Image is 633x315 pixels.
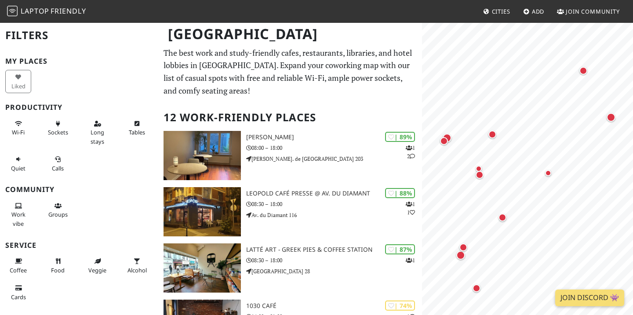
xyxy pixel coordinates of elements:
span: Work-friendly tables [129,128,145,136]
span: Video/audio calls [52,164,64,172]
a: Add [520,4,548,19]
button: Tables [124,116,150,140]
button: Quiet [5,152,31,175]
button: Food [45,254,71,277]
h3: My Places [5,57,153,65]
button: Groups [45,199,71,222]
h2: 12 Work-Friendly Places [164,104,417,131]
button: Sockets [45,116,71,140]
p: 1 1 [406,200,415,217]
div: | 74% [385,301,415,311]
span: Quiet [11,164,25,172]
p: 1 [406,256,415,264]
p: [GEOGRAPHIC_DATA] 28 [246,267,422,275]
div: Map marker [578,65,589,76]
div: Map marker [474,169,485,181]
div: Map marker [487,129,498,140]
span: Long stays [91,128,104,145]
div: | 87% [385,244,415,254]
h3: 1030 Café [246,302,422,310]
button: Coffee [5,254,31,277]
span: Veggie [88,266,106,274]
img: Latté Art - Greek Pies & Coffee Station [164,243,241,293]
span: Stable Wi-Fi [12,128,25,136]
div: Map marker [458,242,469,253]
p: Av. du Diamant 116 [246,211,422,219]
h3: Productivity [5,103,153,112]
span: People working [11,210,25,227]
button: Cards [5,281,31,304]
div: Map marker [497,212,508,223]
span: Alcohol [127,266,147,274]
h3: Community [5,185,153,194]
span: Join Community [566,7,620,15]
p: 08:30 – 18:00 [246,256,422,264]
a: Cities [480,4,514,19]
button: Wi-Fi [5,116,31,140]
p: The best work and study-friendly cafes, restaurants, libraries, and hotel lobbies in [GEOGRAPHIC_... [164,47,417,97]
button: Veggie [84,254,110,277]
button: Long stays [84,116,110,148]
div: | 88% [385,188,415,198]
div: Map marker [438,135,450,147]
img: LaptopFriendly [7,6,18,16]
button: Calls [45,152,71,175]
a: Latté Art - Greek Pies & Coffee Station | 87% 1 Latté Art - Greek Pies & Coffee Station 08:30 – 1... [158,243,422,293]
p: 1 2 [406,144,415,160]
h2: Filters [5,22,153,49]
span: Add [532,7,545,15]
h3: [PERSON_NAME] [246,134,422,141]
a: LaptopFriendly LaptopFriendly [7,4,86,19]
img: Jackie [164,131,241,180]
span: Cities [492,7,510,15]
button: Work vibe [5,199,31,231]
a: Leopold Café Presse @ Av. du Diamant | 88% 11 Leopold Café Presse @ Av. du Diamant 08:30 – 18:00 ... [158,187,422,236]
span: Coffee [10,266,27,274]
div: Map marker [455,249,467,261]
a: Join Community [553,4,623,19]
div: Map marker [471,282,482,294]
div: Map marker [473,163,484,174]
img: Leopold Café Presse @ Av. du Diamant [164,187,241,236]
div: Map marker [605,111,617,123]
span: Credit cards [11,293,26,301]
span: Food [51,266,65,274]
a: Jackie | 89% 12 [PERSON_NAME] 08:00 – 18:00 [PERSON_NAME]. de [GEOGRAPHIC_DATA] 203 [158,131,422,180]
div: Map marker [543,168,553,178]
h1: [GEOGRAPHIC_DATA] [161,22,420,46]
p: 08:30 – 18:00 [246,200,422,208]
h3: Leopold Café Presse @ Av. du Diamant [246,190,422,197]
div: Map marker [441,132,453,144]
span: Friendly [51,6,86,16]
span: Power sockets [48,128,68,136]
p: 08:00 – 18:00 [246,144,422,152]
h3: Latté Art - Greek Pies & Coffee Station [246,246,422,253]
p: [PERSON_NAME]. de [GEOGRAPHIC_DATA] 203 [246,155,422,163]
button: Alcohol [124,254,150,277]
h3: Service [5,241,153,250]
span: Laptop [21,6,49,16]
span: Group tables [48,210,68,218]
a: Join Discord 👾 [555,290,624,306]
div: | 89% [385,132,415,142]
